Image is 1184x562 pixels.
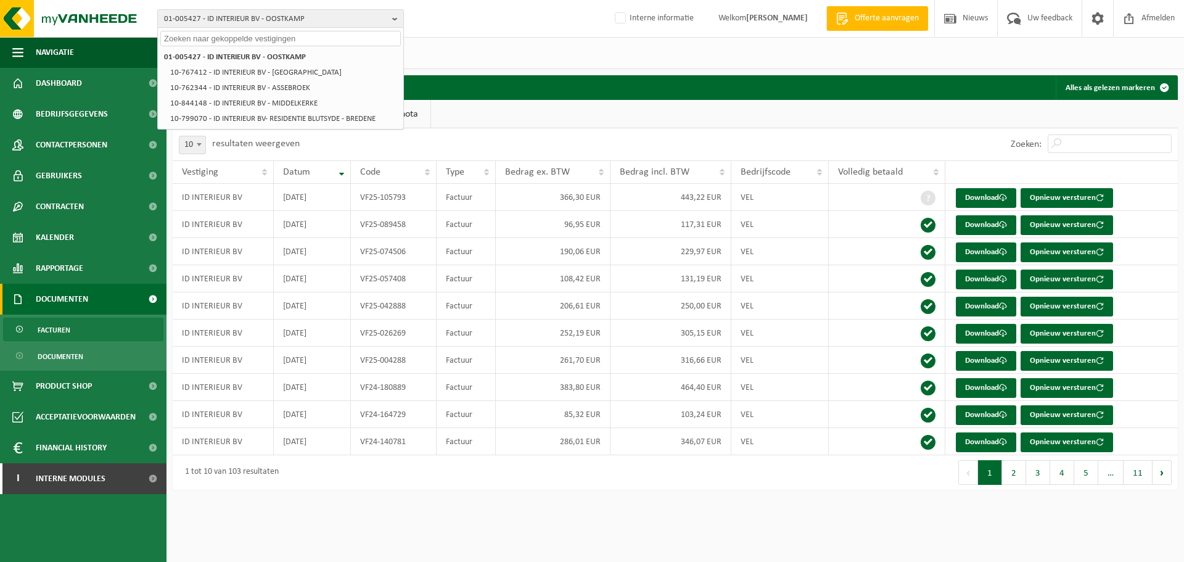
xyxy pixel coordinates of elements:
[274,265,351,292] td: [DATE]
[351,265,437,292] td: VF25-057408
[746,14,808,23] strong: [PERSON_NAME]
[36,371,92,402] span: Product Shop
[610,320,731,347] td: 305,15 EUR
[731,238,829,265] td: VEL
[956,432,1016,452] a: Download
[179,136,206,154] span: 10
[978,460,1002,485] button: 1
[1021,242,1113,262] button: Opnieuw versturen
[166,111,401,126] li: 10-799070 - ID INTERIEUR BV- RESIDENTIE BLUTSYDE - BREDENE
[496,401,610,428] td: 85,32 EUR
[160,31,401,46] input: Zoeken naar gekoppelde vestigingen
[274,401,351,428] td: [DATE]
[1021,378,1113,398] button: Opnieuw versturen
[956,297,1016,316] a: Download
[173,347,274,374] td: ID INTERIEUR BV
[437,184,496,211] td: Factuur
[437,238,496,265] td: Factuur
[179,136,205,154] span: 10
[496,238,610,265] td: 190,06 EUR
[1026,460,1050,485] button: 3
[1021,215,1113,235] button: Opnieuw versturen
[36,68,82,99] span: Dashboard
[956,405,1016,425] a: Download
[360,167,380,177] span: Code
[164,10,387,28] span: 01-005427 - ID INTERIEUR BV - OOSTKAMP
[1021,270,1113,289] button: Opnieuw versturen
[36,284,88,315] span: Documenten
[610,428,731,455] td: 346,07 EUR
[274,320,351,347] td: [DATE]
[274,347,351,374] td: [DATE]
[173,320,274,347] td: ID INTERIEUR BV
[496,428,610,455] td: 286,01 EUR
[12,463,23,494] span: I
[612,9,694,28] label: Interne informatie
[437,211,496,238] td: Factuur
[731,292,829,320] td: VEL
[437,265,496,292] td: Factuur
[437,401,496,428] td: Factuur
[496,211,610,238] td: 96,95 EUR
[731,428,829,455] td: VEL
[731,347,829,374] td: VEL
[1021,297,1113,316] button: Opnieuw versturen
[741,167,791,177] span: Bedrijfscode
[173,238,274,265] td: ID INTERIEUR BV
[1002,460,1026,485] button: 2
[446,167,464,177] span: Type
[36,130,107,160] span: Contactpersonen
[36,222,74,253] span: Kalender
[351,428,437,455] td: VF24-140781
[351,211,437,238] td: VF25-089458
[610,292,731,320] td: 250,00 EUR
[496,184,610,211] td: 366,30 EUR
[731,401,829,428] td: VEL
[38,345,83,368] span: Documenten
[956,324,1016,344] a: Download
[36,402,136,432] span: Acceptatievoorwaarden
[36,253,83,284] span: Rapportage
[620,167,689,177] span: Bedrag incl. BTW
[274,428,351,455] td: [DATE]
[166,65,401,80] li: 10-767412 - ID INTERIEUR BV - [GEOGRAPHIC_DATA]
[36,160,82,191] span: Gebruikers
[274,292,351,320] td: [DATE]
[437,428,496,455] td: Factuur
[496,374,610,401] td: 383,80 EUR
[36,432,107,463] span: Financial History
[274,184,351,211] td: [DATE]
[351,184,437,211] td: VF25-105793
[274,374,351,401] td: [DATE]
[164,53,306,61] strong: 01-005427 - ID INTERIEUR BV - OOSTKAMP
[610,211,731,238] td: 117,31 EUR
[1021,405,1113,425] button: Opnieuw versturen
[852,12,922,25] span: Offerte aanvragen
[173,292,274,320] td: ID INTERIEUR BV
[173,428,274,455] td: ID INTERIEUR BV
[437,292,496,320] td: Factuur
[173,374,274,401] td: ID INTERIEUR BV
[36,37,74,68] span: Navigatie
[1021,324,1113,344] button: Opnieuw versturen
[173,265,274,292] td: ID INTERIEUR BV
[1153,460,1172,485] button: Next
[36,463,105,494] span: Interne modules
[838,167,903,177] span: Volledig betaald
[351,374,437,401] td: VF24-180889
[956,188,1016,208] a: Download
[3,344,163,368] a: Documenten
[610,374,731,401] td: 464,40 EUR
[956,270,1016,289] a: Download
[173,184,274,211] td: ID INTERIEUR BV
[496,265,610,292] td: 108,42 EUR
[731,184,829,211] td: VEL
[1021,351,1113,371] button: Opnieuw versturen
[351,238,437,265] td: VF25-074506
[38,318,70,342] span: Facturen
[1021,188,1113,208] button: Opnieuw versturen
[956,242,1016,262] a: Download
[1021,432,1113,452] button: Opnieuw versturen
[3,318,163,341] a: Facturen
[731,265,829,292] td: VEL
